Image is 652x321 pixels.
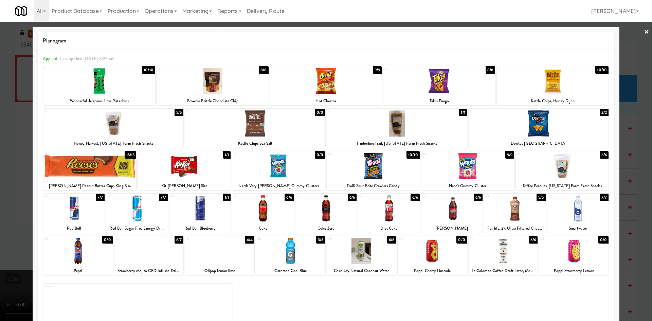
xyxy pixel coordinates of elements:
[328,182,418,190] div: Trolli Sour Brite Crawlers Candy
[169,194,231,233] div: 181/1Red Bull Blueberry
[411,194,419,201] div: 6/6
[399,236,432,242] div: 30
[398,267,467,275] div: Poppi Cherry Limeade
[498,66,553,72] div: 5
[328,139,466,148] div: Timberline Trail, [US_STATE] Farm Fresh Snacks
[232,194,293,233] div: 196/6Coke
[360,194,389,199] div: 21
[116,236,149,242] div: 26
[540,267,608,275] div: Poppi Strawberry Lemon
[387,236,396,244] div: 6/6
[45,236,78,242] div: 25
[548,224,608,233] div: Smartwater
[185,236,254,275] div: 274/4Olipop lemon lime
[157,66,269,105] div: 28/8Brownie Brittle Chocolate Chip
[185,109,325,148] div: 70/0Kettle Chips Sea Salt
[328,236,362,242] div: 29
[175,109,183,116] div: 5/5
[328,151,373,157] div: 13
[316,236,325,244] div: 3/3
[517,182,608,190] div: Toffee Peanuts, [US_STATE] Farm Fresh Snacks
[138,182,231,190] div: Kit [PERSON_NAME] Size
[106,194,167,233] div: 177/7Red Bull Sugar Free Energy Drink
[43,194,105,233] div: 167/7Red Bull
[43,267,113,275] div: Pepsi
[186,236,220,242] div: 27
[43,109,183,148] div: 65/5Honey Harvest, [US_STATE] Farm Fresh Snacks
[232,224,293,233] div: Coke
[185,139,325,148] div: Kettle Chips Sea Salt
[456,236,467,244] div: 0/0
[185,267,254,275] div: Olipop lemon lime
[43,236,113,275] div: 250/0Pepsi
[422,182,513,190] div: Nerd's Gummy Cluster
[470,139,608,148] div: Doritos [GEOGRAPHIC_DATA]
[644,22,649,43] a: ×
[256,236,325,275] div: 283/3Gatorade Cool Blue
[327,151,419,190] div: 1310/10Trolli Sour Brite Crawlers Candy
[470,267,537,275] div: La Colombe Coffee Draft Latte, Mocha
[505,151,514,159] div: 9/9
[421,194,483,233] div: 226/6[PERSON_NAME]
[257,267,324,275] div: Gatorade Cool Blue
[549,194,578,199] div: 24
[270,97,382,105] div: Hot Cheetos
[358,194,419,233] div: 216/6Diet Coke
[245,236,254,244] div: 4/4
[459,109,467,116] div: 1/1
[106,224,167,233] div: Red Bull Sugar Free Energy Drink
[598,236,609,244] div: 0/0
[423,194,452,199] div: 22
[45,109,113,114] div: 6
[595,66,609,74] div: 10/10
[125,151,137,159] div: 15/15
[315,151,325,159] div: 0/0
[406,151,420,159] div: 10/10
[600,194,609,201] div: 7/7
[139,182,230,190] div: Kit [PERSON_NAME] Size
[383,66,495,105] div: 48/8Takis Fuego
[259,66,268,74] div: 8/8
[470,109,539,114] div: 9
[328,109,397,114] div: 8
[497,66,609,105] div: 510/10Kettle Chips, Honey Dijon
[516,151,609,190] div: 156/6Toffee Peanuts, [US_STATE] Farm Fresh Snacks
[138,151,231,190] div: 111/1Kit [PERSON_NAME] Size
[469,109,609,148] div: 92/2Doritos [GEOGRAPHIC_DATA]
[399,267,466,275] div: Poppi Cherry Limeade
[384,97,494,105] div: Takis Fuego
[315,109,325,116] div: 0/0
[421,151,514,190] div: 149/9Nerd's Gummy Cluster
[107,224,166,233] div: Red Bull Sugar Free Energy Drink
[328,267,395,275] div: Coco Joy Natural Coconut Water
[421,182,514,190] div: Nerd's Gummy Cluster
[270,66,382,105] div: 39/9Hot Cheetos
[142,66,155,74] div: 10/10
[537,194,545,201] div: 5/5
[516,182,609,190] div: Toffee Peanuts, [US_STATE] Farm Fresh Snacks
[297,194,326,199] div: 20
[486,66,495,74] div: 8/8
[600,151,609,159] div: 6/6
[547,224,609,233] div: Smartwater
[295,194,357,233] div: 206/6Coke Zero
[186,267,253,275] div: Olipop lemon lime
[43,224,105,233] div: Red Bull
[60,55,115,62] span: Last applied [DATE] 8:23 pm
[44,224,104,233] div: Red Bull
[272,66,326,72] div: 3
[170,224,230,233] div: Red Bull Blueberry
[529,236,538,244] div: 6/6
[373,66,382,74] div: 9/9
[175,236,183,244] div: 6/7
[233,224,292,233] div: Coke
[115,267,183,275] div: Strawberry Mojito CBD Infused Drink, Ablis
[517,151,562,157] div: 15
[43,151,136,190] div: 1015/15[PERSON_NAME] Peanut Butter Cups King Size
[102,236,112,244] div: 0/0
[158,97,268,105] div: Brownie Brittle Chocolate Chip
[421,224,483,233] div: [PERSON_NAME]
[539,267,609,275] div: Poppi Strawberry Lemon
[45,66,99,72] div: 1
[348,194,357,201] div: 6/6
